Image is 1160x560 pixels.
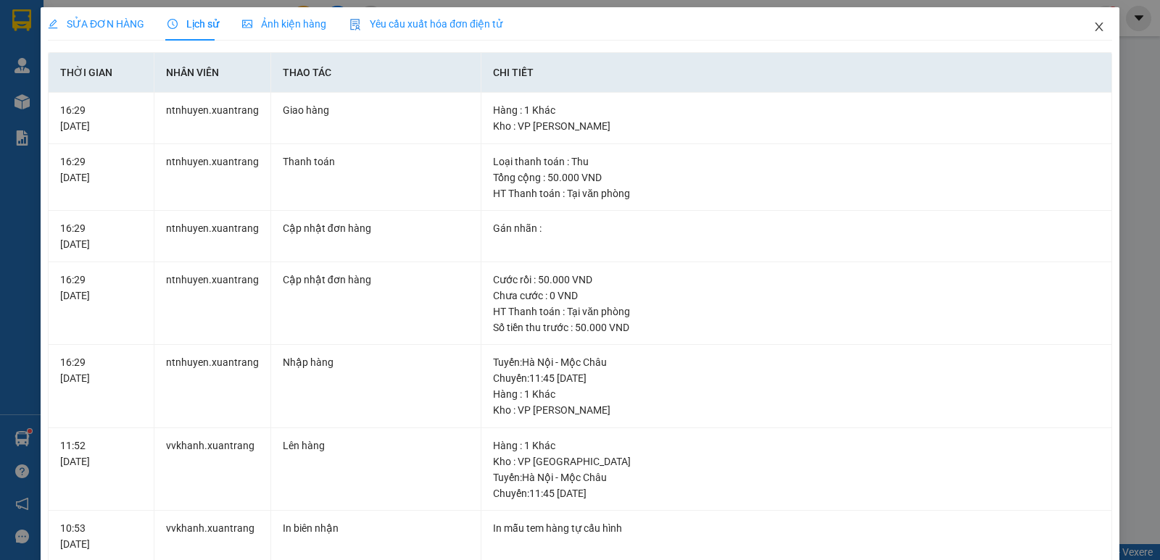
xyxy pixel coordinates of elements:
div: Kho : VP [PERSON_NAME] [493,402,1100,418]
th: Thao tác [271,53,482,93]
div: In mẫu tem hàng tự cấu hình [493,520,1100,536]
div: Tuyến : Hà Nội - Mộc Châu Chuyến: 11:45 [DATE] [493,469,1100,501]
img: icon [349,19,361,30]
div: 16:29 [DATE] [60,354,142,386]
div: 16:29 [DATE] [60,272,142,304]
div: 16:29 [DATE] [60,220,142,252]
td: ntnhuyen.xuantrang [154,93,271,144]
div: In biên nhận [283,520,470,536]
td: ntnhuyen.xuantrang [154,211,271,262]
div: Hàng : 1 Khác [493,438,1100,454]
div: Cước rồi : 50.000 VND [493,272,1100,288]
span: Ảnh kiện hàng [242,18,326,30]
span: Yêu cầu xuất hóa đơn điện tử [349,18,502,30]
td: ntnhuyen.xuantrang [154,144,271,212]
th: Thời gian [49,53,154,93]
div: Kho : VP [PERSON_NAME] [493,118,1100,134]
span: close [1093,21,1105,33]
div: Nhập hàng [283,354,470,370]
th: Nhân viên [154,53,271,93]
th: Chi tiết [481,53,1112,93]
div: Số tiền thu trước : 50.000 VND [493,319,1100,335]
span: picture [242,19,252,29]
div: Kho : VP [GEOGRAPHIC_DATA] [493,454,1100,469]
span: clock-circle [167,19,178,29]
div: Cập nhật đơn hàng [283,220,470,236]
div: Hàng : 1 Khác [493,102,1100,118]
td: vvkhanh.xuantrang [154,428,271,511]
div: Giao hàng [283,102,470,118]
div: 11:52 [DATE] [60,438,142,469]
div: 10:53 [DATE] [60,520,142,552]
div: Hàng : 1 Khác [493,386,1100,402]
div: Chưa cước : 0 VND [493,288,1100,304]
td: ntnhuyen.xuantrang [154,262,271,346]
div: Lên hàng [283,438,470,454]
div: HT Thanh toán : Tại văn phòng [493,185,1100,201]
div: 16:29 [DATE] [60,154,142,185]
div: Gán nhãn : [493,220,1100,236]
div: Loại thanh toán : Thu [493,154,1100,170]
span: SỬA ĐƠN HÀNG [48,18,144,30]
td: ntnhuyen.xuantrang [154,345,271,428]
span: Lịch sử [167,18,219,30]
button: Close [1079,7,1119,48]
div: Tổng cộng : 50.000 VND [493,170,1100,185]
span: edit [48,19,58,29]
div: Tuyến : Hà Nội - Mộc Châu Chuyến: 11:45 [DATE] [493,354,1100,386]
div: HT Thanh toán : Tại văn phòng [493,304,1100,319]
div: Thanh toán [283,154,470,170]
div: Cập nhật đơn hàng [283,272,470,288]
div: 16:29 [DATE] [60,102,142,134]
